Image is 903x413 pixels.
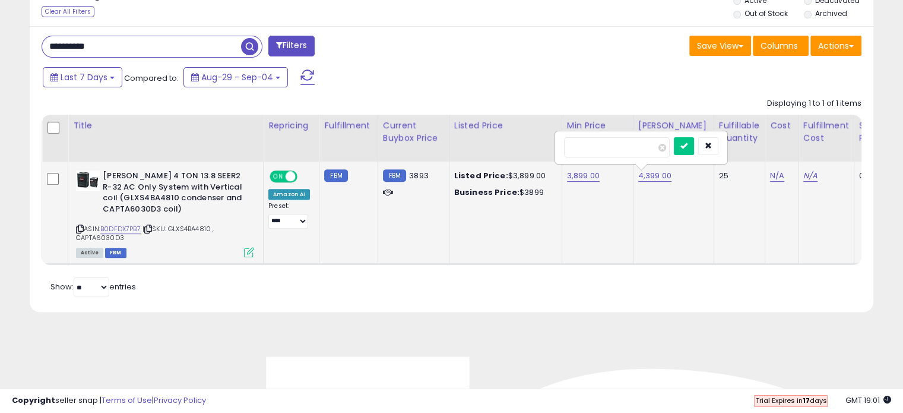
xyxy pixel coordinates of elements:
[183,67,288,87] button: Aug-29 - Sep-04
[103,171,247,217] b: [PERSON_NAME] 4 TON 13.8 SEER2 R-32 AC Only System with Vertical coil (GLXS4BA4810 condenser and ...
[296,172,315,182] span: OFF
[73,119,258,132] div: Title
[638,119,709,132] div: [PERSON_NAME]
[76,171,100,191] img: 411n1sDVynL._SL40_.jpg
[42,6,94,17] div: Clear All Filters
[638,170,671,182] a: 4,399.00
[124,72,179,84] span: Compared to:
[43,67,122,87] button: Last 7 Days
[567,119,628,132] div: Min Price
[767,98,861,109] div: Displaying 1 to 1 of 1 items
[815,8,847,18] label: Archived
[105,248,126,258] span: FBM
[76,248,103,258] span: All listings currently available for purchase on Amazon
[268,36,315,56] button: Filters
[761,40,798,52] span: Columns
[383,119,444,144] div: Current Buybox Price
[271,172,286,182] span: ON
[753,36,809,56] button: Columns
[324,119,372,132] div: Fulfillment
[567,170,600,182] a: 3,899.00
[268,119,314,132] div: Repricing
[770,170,784,182] a: N/A
[454,187,519,198] b: Business Price:
[61,71,107,83] span: Last 7 Days
[324,169,347,182] small: FBM
[770,119,793,132] div: Cost
[859,119,883,144] div: Ship Price
[100,224,141,234] a: B0DFDX7PB7
[454,171,553,181] div: $3,899.00
[409,170,429,181] span: 3893
[454,170,508,181] b: Listed Price:
[383,169,406,182] small: FBM
[50,281,136,292] span: Show: entries
[810,36,861,56] button: Actions
[744,8,788,18] label: Out of Stock
[454,119,557,132] div: Listed Price
[719,119,760,144] div: Fulfillable Quantity
[803,170,818,182] a: N/A
[76,224,214,242] span: | SKU: GLXS4BA4810 , CAPTA6030D3
[268,202,310,229] div: Preset:
[803,119,849,144] div: Fulfillment Cost
[454,187,553,198] div: $3899
[201,71,273,83] span: Aug-29 - Sep-04
[719,171,756,181] div: 25
[76,171,254,256] div: ASIN:
[689,36,751,56] button: Save View
[268,189,310,200] div: Amazon AI
[859,171,879,181] div: 0.00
